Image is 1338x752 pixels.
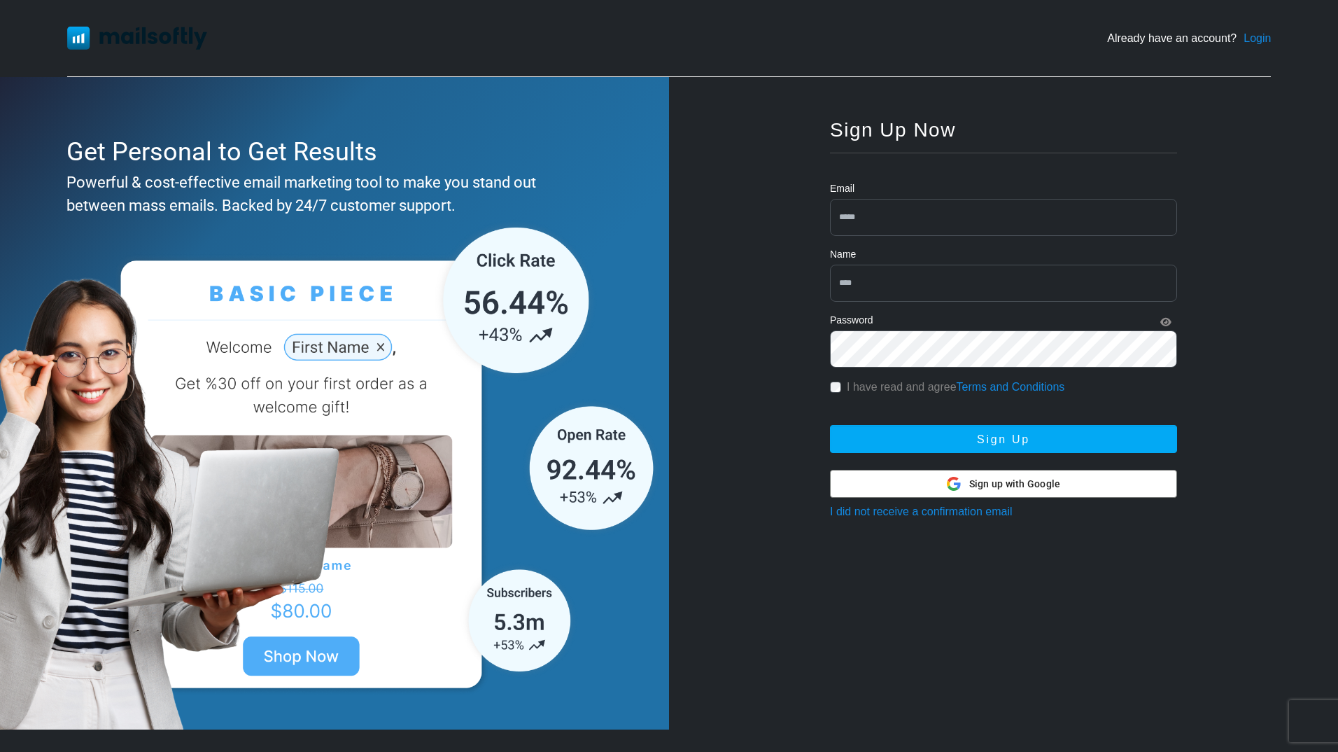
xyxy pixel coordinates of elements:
[969,477,1061,492] span: Sign up with Google
[1107,30,1271,47] div: Already have an account?
[830,506,1013,517] a: I did not receive a confirmation email
[830,119,956,141] span: Sign Up Now
[847,379,1064,396] label: I have read and agree
[66,171,596,217] div: Powerful & cost-effective email marketing tool to make you stand out between mass emails. Backed ...
[957,381,1065,393] a: Terms and Conditions
[1244,30,1271,47] a: Login
[830,247,856,262] label: Name
[66,133,596,171] div: Get Personal to Get Results
[1160,317,1171,327] i: Show Password
[830,425,1177,453] button: Sign Up
[830,181,854,196] label: Email
[830,470,1177,498] button: Sign up with Google
[830,313,873,328] label: Password
[67,27,207,49] img: Mailsoftly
